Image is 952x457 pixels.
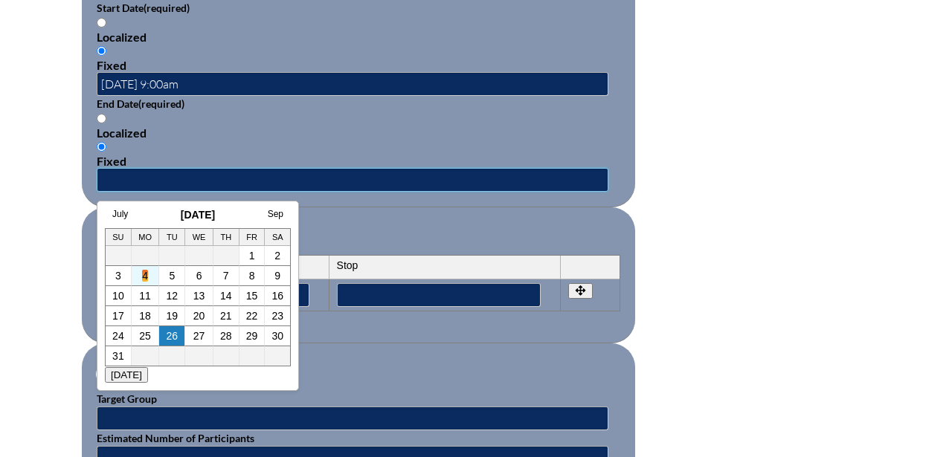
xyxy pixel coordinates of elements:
a: 4 [142,270,148,282]
span: (required) [138,97,184,110]
th: Sa [265,229,290,246]
a: 1 [249,250,255,262]
a: 21 [220,310,232,322]
a: 2 [274,250,280,262]
a: Sep [268,209,283,219]
a: 30 [271,330,283,342]
a: 12 [167,290,178,302]
div: Fixed [97,154,620,168]
th: Su [106,229,132,246]
legend: Periods [94,225,168,250]
label: Start Date [97,1,190,14]
h3: [DATE] [105,209,291,221]
a: 6 [196,270,202,282]
a: 3 [115,270,121,282]
input: Localized [97,114,106,123]
th: Mo [132,229,160,246]
th: Tu [159,229,185,246]
a: 13 [193,290,205,302]
a: 10 [112,290,124,302]
div: Localized [97,30,620,44]
a: 28 [220,330,232,342]
a: 8 [249,270,255,282]
legend: Other Information [94,361,269,386]
a: July [112,209,128,219]
a: 20 [193,310,205,322]
div: Fixed [97,58,620,72]
span: (required) [144,1,190,14]
th: Stop [329,256,562,279]
a: 5 [169,270,175,282]
label: Estimated Number of Participants [97,432,254,444]
a: 14 [220,290,232,302]
div: Localized [97,126,620,140]
a: 15 [246,290,258,302]
a: 31 [112,350,124,362]
a: 23 [271,310,283,322]
button: [DATE] [105,367,148,383]
a: 22 [246,310,258,322]
a: 29 [246,330,258,342]
input: Fixed [97,142,106,152]
th: Fr [239,229,266,246]
label: Target Group [97,392,157,405]
th: We [185,229,213,246]
a: 27 [193,330,205,342]
th: Th [213,229,239,246]
a: 9 [274,270,280,282]
input: Fixed [97,46,106,56]
label: End Date [97,97,184,110]
a: 18 [139,310,151,322]
a: 7 [223,270,229,282]
a: 25 [139,330,151,342]
a: 17 [112,310,124,322]
a: 16 [271,290,283,302]
a: 24 [112,330,124,342]
a: 19 [167,310,178,322]
input: Localized [97,18,106,27]
a: 26 [167,330,178,342]
a: 11 [139,290,151,302]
